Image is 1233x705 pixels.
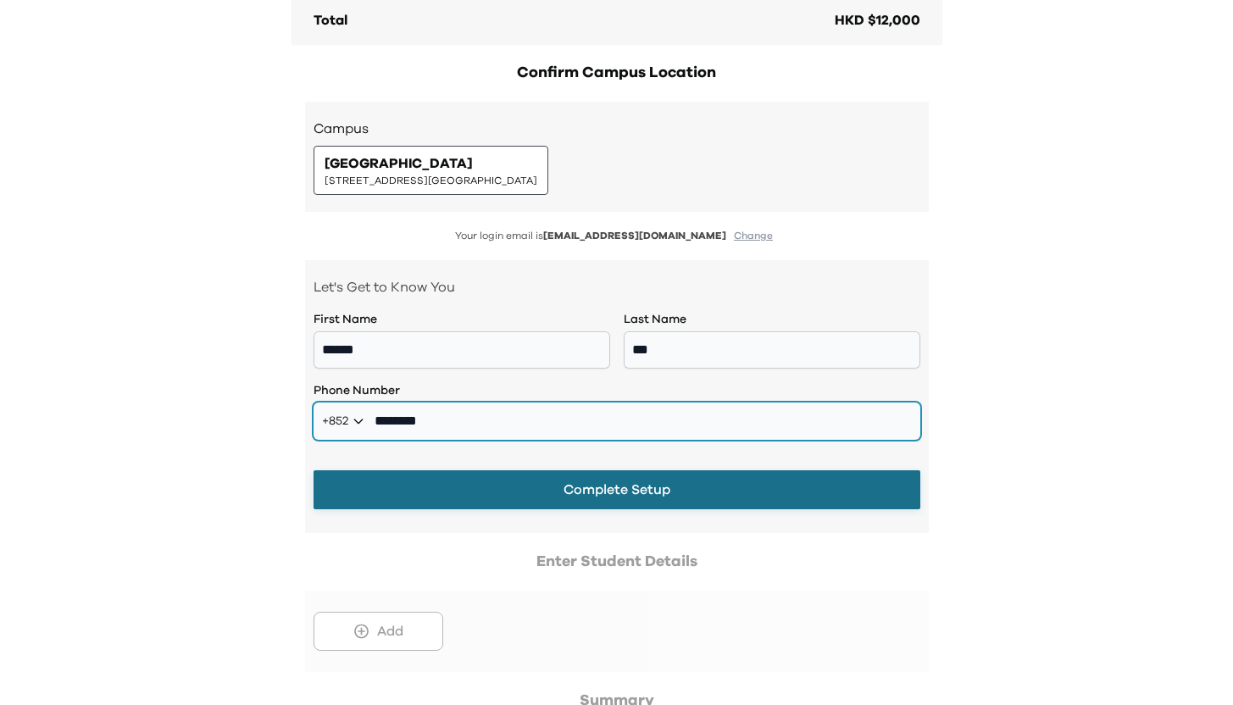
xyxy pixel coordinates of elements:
[314,470,920,509] button: Complete Setup
[314,311,610,328] label: First Name
[314,14,347,27] span: Total
[305,229,929,243] p: Your login email is
[543,230,726,241] span: [EMAIL_ADDRESS][DOMAIN_NAME]
[835,10,920,31] div: HKD $12,000
[305,61,929,85] h2: Confirm Campus Location
[729,229,778,243] button: Change
[325,174,537,187] span: [STREET_ADDRESS][GEOGRAPHIC_DATA]
[314,277,920,297] p: Let's Get to Know You
[314,119,920,139] h3: Campus
[624,311,920,328] label: Last Name
[314,382,920,399] label: Phone Number
[325,153,473,174] span: [GEOGRAPHIC_DATA]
